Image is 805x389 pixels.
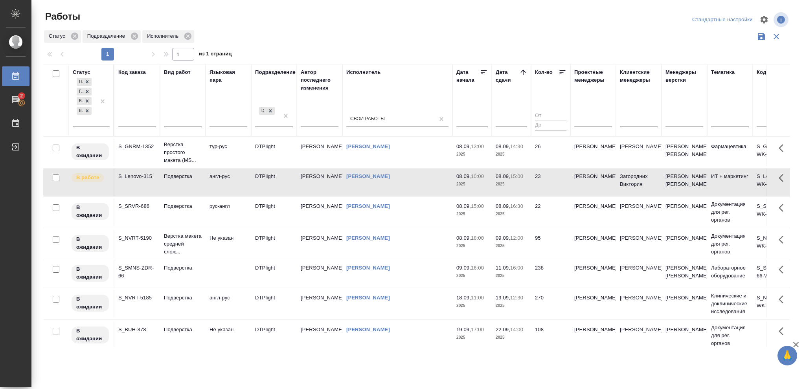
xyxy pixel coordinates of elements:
[496,272,527,280] p: 2025
[456,173,471,179] p: 08.09,
[616,198,662,226] td: [PERSON_NAME]
[346,327,390,332] a: [PERSON_NAME]
[496,242,527,250] p: 2025
[346,295,390,301] a: [PERSON_NAME]
[781,347,794,364] span: 🙏
[665,264,703,280] p: [PERSON_NAME], [PERSON_NAME]
[471,265,484,271] p: 16:00
[118,143,156,150] div: S_GNRM-1352
[753,169,798,196] td: S_Lenovo-315-WK-005
[690,14,755,26] div: split button
[774,322,793,341] button: Здесь прячутся важные кнопки
[774,260,793,279] button: Здесь прячутся важные кнопки
[258,106,276,116] div: DTPlight
[118,294,156,302] div: S_NVRT-5185
[769,29,784,44] button: Сбросить фильтры
[531,290,570,317] td: 270
[71,172,110,183] div: Исполнитель выполняет работу
[456,210,488,218] p: 2025
[456,302,488,310] p: 2025
[259,107,266,115] div: DTPlight
[206,290,251,317] td: англ-рус
[456,242,488,250] p: 2025
[574,68,612,84] div: Проектные менеджеры
[346,265,390,271] a: [PERSON_NAME]
[496,327,510,332] p: 22.09,
[774,12,790,27] span: Посмотреть информацию
[774,290,793,309] button: Здесь прячутся важные кнопки
[346,173,390,179] a: [PERSON_NAME]
[76,204,104,219] p: В ожидании
[665,234,703,242] p: [PERSON_NAME]
[76,77,92,87] div: Подбор, Готов к работе, В ожидании, В работе
[251,169,297,196] td: DTPlight
[77,88,83,96] div: Готов к работе
[711,264,749,280] p: Лабораторное оборудование
[616,230,662,258] td: [PERSON_NAME]
[118,202,156,210] div: S_SRVR-686
[83,30,141,43] div: Подразделение
[164,68,191,76] div: Вид работ
[496,235,510,241] p: 09.09,
[76,174,99,182] p: В работе
[665,202,703,210] p: [PERSON_NAME]
[456,327,471,332] p: 19.09,
[570,290,616,317] td: [PERSON_NAME]
[164,294,202,302] p: Подверстка
[206,139,251,166] td: тур-рус
[301,68,338,92] div: Автор последнего изменения
[164,264,202,272] p: Подверстка
[76,144,104,160] p: В ожидании
[76,87,92,97] div: Подбор, Готов к работе, В ожидании, В работе
[496,295,510,301] p: 19.09,
[71,326,110,344] div: Исполнитель назначен, приступать к работе пока рано
[471,143,484,149] p: 13:00
[753,139,798,166] td: S_GNRM-1352-WK-014
[297,198,342,226] td: [PERSON_NAME]
[297,139,342,166] td: [PERSON_NAME]
[496,143,510,149] p: 08.09,
[711,172,749,180] p: ИТ + маркетинг
[496,302,527,310] p: 2025
[616,290,662,317] td: [PERSON_NAME]
[2,90,29,110] a: 2
[164,326,202,334] p: Подверстка
[43,10,80,23] span: Работы
[164,141,202,164] p: Верстка простого макета (MS...
[496,173,510,179] p: 08.09,
[774,139,793,158] button: Здесь прячутся важные кнопки
[510,173,523,179] p: 15:00
[255,68,296,76] div: Подразделение
[206,198,251,226] td: рус-англ
[77,107,83,115] div: В работе
[76,235,104,251] p: В ожидании
[76,265,104,281] p: В ожидании
[164,172,202,180] p: Подверстка
[711,68,735,76] div: Тематика
[471,235,484,241] p: 18:00
[531,230,570,258] td: 95
[87,32,128,40] p: Подразделение
[496,265,510,271] p: 11.09,
[616,169,662,196] td: Загородних Виктория
[164,202,202,210] p: Подверстка
[535,111,566,121] input: От
[471,203,484,209] p: 15:00
[753,290,798,317] td: S_NVRT-5185-WK-012
[665,326,703,334] p: [PERSON_NAME]
[15,92,28,100] span: 2
[118,234,156,242] div: S_NVRT-5190
[471,327,484,332] p: 17:00
[777,346,797,365] button: 🙏
[510,143,523,149] p: 14:30
[616,260,662,288] td: [PERSON_NAME]
[71,234,110,253] div: Исполнитель назначен, приступать к работе пока рано
[774,169,793,187] button: Здесь прячутся важные кнопки
[570,260,616,288] td: [PERSON_NAME]
[456,235,471,241] p: 08.09,
[755,10,774,29] span: Настроить таблицу
[616,322,662,349] td: [PERSON_NAME]
[753,230,798,258] td: S_NVRT-5190-WK-008
[496,203,510,209] p: 08.09,
[570,322,616,349] td: [PERSON_NAME]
